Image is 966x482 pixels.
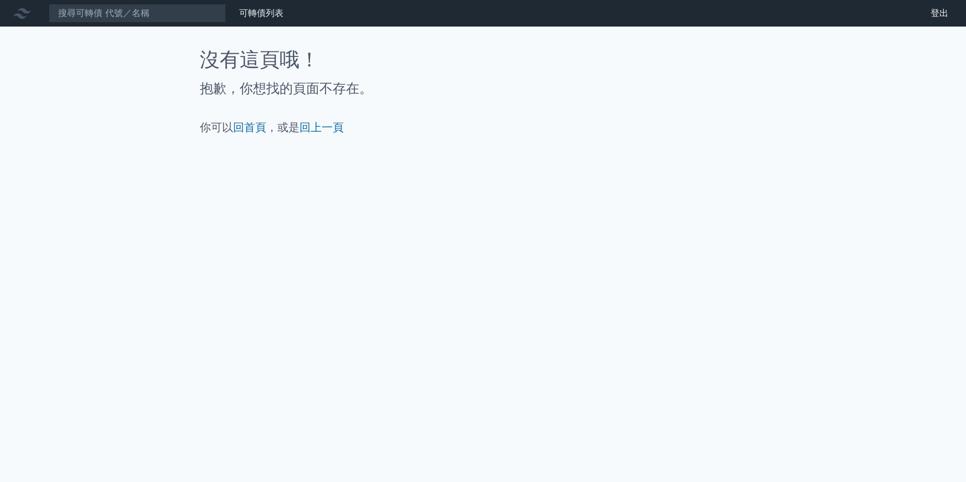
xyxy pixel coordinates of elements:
[200,80,767,97] h2: 抱歉，你想找的頁面不存在。
[200,120,767,135] p: 你可以 ，或是
[239,8,283,18] a: 可轉債列表
[233,121,266,134] a: 回首頁
[49,4,226,23] input: 搜尋可轉債 代號／名稱
[200,49,767,71] h1: 沒有這頁哦！
[922,4,957,22] a: 登出
[299,121,344,134] a: 回上一頁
